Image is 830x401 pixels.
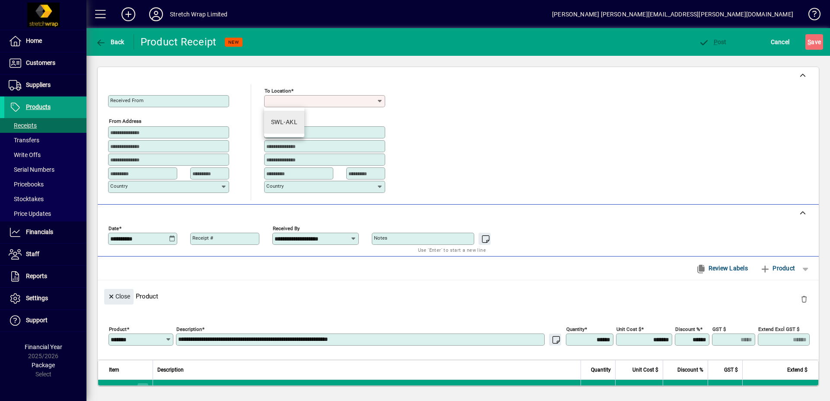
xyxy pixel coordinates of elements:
app-page-header-button: Close [102,292,136,300]
span: Review Labels [696,261,748,275]
a: Settings [4,288,86,309]
a: Customers [4,52,86,74]
mat-label: Country [110,183,128,189]
button: Profile [142,6,170,22]
a: Knowledge Base [802,2,819,30]
span: Financials [26,228,53,235]
button: Close [104,289,134,305]
span: P [714,38,718,45]
td: 201.36 [742,380,818,397]
button: Product [756,260,799,276]
button: Cancel [769,34,792,50]
span: Pricebooks [9,181,44,188]
td: 0.00 [663,380,708,397]
mat-label: Notes [374,235,387,241]
span: Transfers [9,137,39,144]
a: Serial Numbers [4,162,86,177]
span: Description [157,365,184,375]
mat-label: Received by [273,225,300,231]
button: Save [805,34,823,50]
div: Product [98,280,819,312]
span: ost [699,38,727,45]
a: Price Updates [4,206,86,221]
mat-label: Date [109,225,119,231]
mat-hint: Use 'Enter' to start a new line [418,245,486,255]
button: Post [696,34,729,50]
mat-label: To location [265,88,291,94]
mat-label: Unit Cost $ [616,326,641,332]
mat-label: Discount % [675,326,700,332]
span: Stocktakes [9,196,44,202]
a: Write Offs [4,148,86,162]
span: Receipts [9,122,37,129]
span: Price Updates [9,210,51,217]
span: GST $ [724,365,738,375]
span: Financial Year [25,343,62,350]
span: Product [760,261,795,275]
button: Delete [794,289,814,310]
div: Product Receipt [140,35,217,49]
mat-label: GST $ [712,326,726,332]
button: Review Labels [692,260,751,276]
mat-label: Receipt # [192,235,213,241]
span: Close [108,289,130,304]
mat-label: Extend excl GST $ [758,326,799,332]
span: Support [26,317,48,324]
td: EVOLUTION (PRE-STRETCH) CLEAR HAND WRAP - 450MM X 800M X 8MU (4R/BDL) [153,380,581,397]
a: Receipts [4,118,86,133]
span: 50.3400 [635,384,658,393]
button: Add [115,6,142,22]
span: Write Offs [9,151,41,158]
mat-label: Received From [110,97,144,103]
a: Reports [4,266,86,287]
span: Reports [26,273,47,279]
div: Stretch Wrap Limited [170,7,228,21]
mat-label: Quantity [566,326,584,332]
span: Customers [26,59,55,66]
span: S [808,38,811,45]
app-page-header-button: Back [86,34,134,50]
div: 2010488 [109,384,134,393]
span: Products [26,103,51,110]
mat-label: Description [176,326,202,332]
td: 30.20 [708,380,742,397]
div: [PERSON_NAME] [PERSON_NAME][EMAIL_ADDRESS][PERSON_NAME][DOMAIN_NAME] [552,7,793,21]
a: Stocktakes [4,192,86,206]
a: Support [4,310,86,331]
app-page-header-button: Delete [794,295,814,303]
span: Item [109,365,119,375]
a: Suppliers [4,74,86,96]
a: Staff [4,244,86,265]
mat-option: SWL-AKL [264,111,304,134]
span: Unit Cost $ [632,365,658,375]
span: ave [808,35,821,49]
a: Pricebooks [4,177,86,192]
span: Package [32,362,55,369]
button: Back [93,34,127,50]
a: Transfers [4,133,86,148]
span: NEW [228,39,239,45]
a: Home [4,30,86,52]
mat-label: Product [109,326,127,332]
mat-label: Country [266,183,284,189]
span: Suppliers [26,81,51,88]
span: Home [26,37,42,44]
span: Staff [26,250,39,257]
a: Financials [4,221,86,243]
span: Settings [26,295,48,302]
span: Extend $ [787,365,808,375]
span: Cancel [771,35,790,49]
div: SWL-AKL [271,118,297,127]
span: Discount % [677,365,703,375]
td: 4.0000 [581,380,615,397]
span: Quantity [591,365,611,375]
span: Serial Numbers [9,166,54,173]
span: Back [96,38,124,45]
